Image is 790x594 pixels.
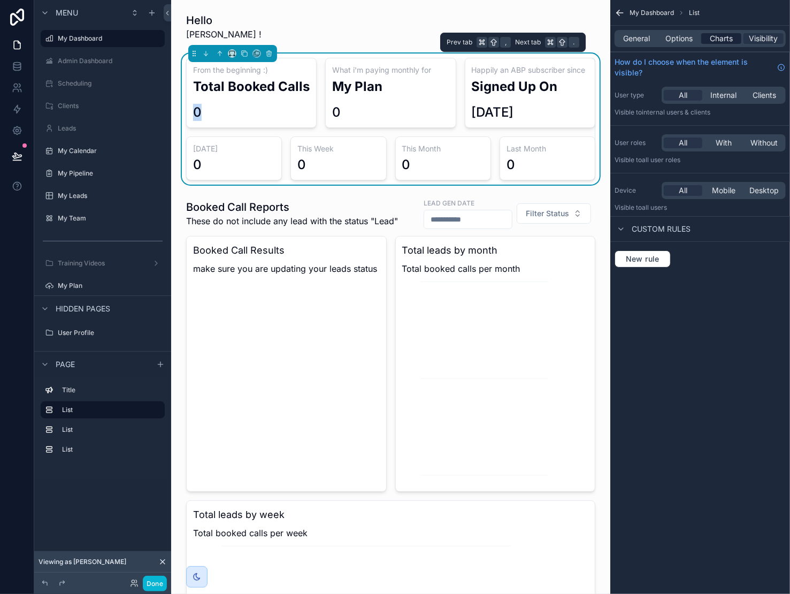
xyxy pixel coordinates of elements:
[58,124,163,133] label: Leads
[712,185,735,196] span: Mobile
[193,78,310,95] h2: Total Booked Calls
[41,165,165,182] a: My Pipeline
[642,203,667,211] span: all users
[58,259,148,268] label: Training Videos
[143,576,167,591] button: Done
[711,90,737,101] span: Internal
[615,91,657,100] label: User type
[62,425,160,434] label: List
[39,558,126,566] span: Viewing as [PERSON_NAME]
[472,78,588,95] h2: Signed Up On
[41,120,165,137] a: Leads
[750,185,779,196] span: Desktop
[615,57,786,78] a: How do I choose when the element is visible?
[41,277,165,294] a: My Plan
[615,203,786,212] p: Visible to
[665,33,693,44] span: Options
[58,147,163,155] label: My Calendar
[62,386,160,394] label: Title
[41,324,165,341] a: User Profile
[615,156,786,164] p: Visible to
[751,138,778,148] span: Without
[58,192,163,200] label: My Leads
[41,75,165,92] a: Scheduling
[58,102,163,110] label: Clients
[193,104,202,121] div: 0
[570,38,578,47] span: .
[58,79,163,88] label: Scheduling
[615,186,657,195] label: Device
[41,210,165,227] a: My Team
[402,143,484,154] h3: This Month
[332,78,449,95] h2: My Plan
[62,406,156,414] label: List
[58,169,163,178] label: My Pipeline
[58,214,163,223] label: My Team
[679,90,687,101] span: All
[193,143,275,154] h3: [DATE]
[615,139,657,147] label: User roles
[515,38,541,47] span: Next tab
[58,329,163,337] label: User Profile
[615,108,786,117] p: Visible to
[507,143,588,154] h3: Last Month
[34,377,171,469] div: scrollable content
[630,9,674,17] span: My Dashboard
[615,250,671,268] button: New rule
[332,65,449,75] h3: What i'm paying monthly for
[472,65,588,75] h3: Happily an ABP subscriber since
[679,185,687,196] span: All
[58,34,158,43] label: My Dashboard
[472,104,514,121] div: [DATE]
[679,138,687,148] span: All
[41,187,165,204] a: My Leads
[615,57,773,78] span: How do I choose when the element is visible?
[62,445,160,454] label: List
[56,7,78,18] span: Menu
[297,143,379,154] h3: This Week
[624,33,650,44] span: General
[297,156,306,173] div: 0
[41,30,165,47] a: My Dashboard
[56,359,75,370] span: Page
[41,255,165,272] a: Training Videos
[193,65,310,75] h3: From the beginning :)
[501,38,510,47] span: ,
[507,156,515,173] div: 0
[622,254,664,264] span: New rule
[642,156,680,164] span: All user roles
[632,224,691,234] span: Custom rules
[58,281,163,290] label: My Plan
[193,156,202,173] div: 0
[41,52,165,70] a: Admin Dashboard
[58,57,163,65] label: Admin Dashboard
[41,142,165,159] a: My Calendar
[402,156,411,173] div: 0
[753,90,776,101] span: Clients
[41,97,165,115] a: Clients
[642,108,710,116] span: Internal users & clients
[716,138,732,148] span: With
[710,33,733,44] span: Charts
[56,303,110,314] span: Hidden pages
[447,38,472,47] span: Prev tab
[689,9,700,17] span: List
[332,104,341,121] div: 0
[749,33,778,44] span: Visibility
